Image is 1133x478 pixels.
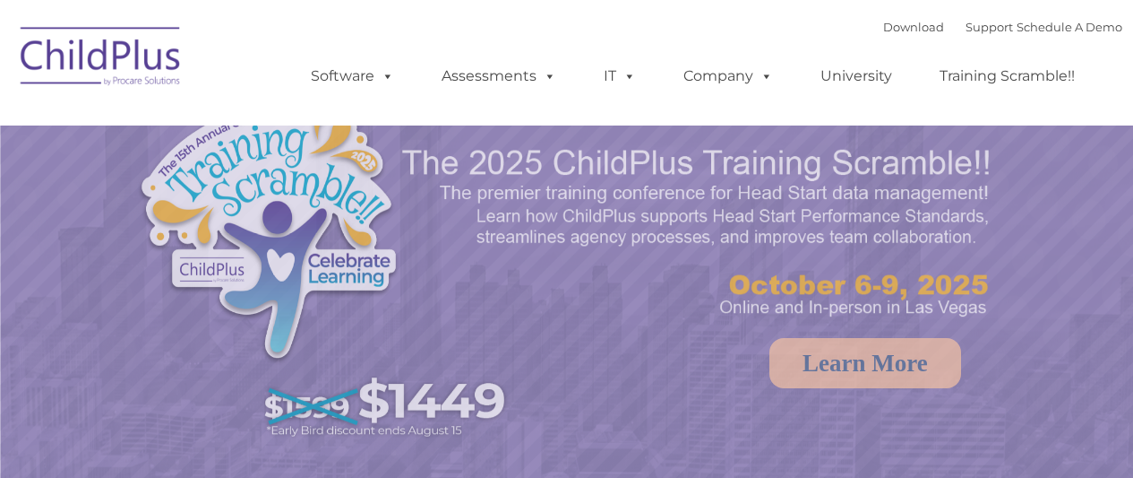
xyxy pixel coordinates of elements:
[293,58,412,94] a: Software
[424,58,574,94] a: Assessments
[769,338,961,388] a: Learn More
[1017,20,1122,34] a: Schedule A Demo
[665,58,791,94] a: Company
[966,20,1013,34] a: Support
[883,20,1122,34] font: |
[586,58,654,94] a: IT
[12,14,191,104] img: ChildPlus by Procare Solutions
[883,20,944,34] a: Download
[803,58,910,94] a: University
[922,58,1093,94] a: Training Scramble!!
